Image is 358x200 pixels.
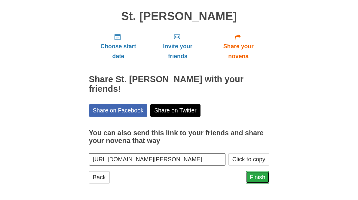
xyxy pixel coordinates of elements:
[148,28,207,64] a: Invite your friends
[95,41,142,61] span: Choose start date
[89,10,269,23] h1: St. [PERSON_NAME]
[89,104,148,117] a: Share on Facebook
[228,153,269,166] button: Click to copy
[154,41,201,61] span: Invite your friends
[89,171,110,184] a: Back
[246,171,269,184] a: Finish
[89,75,269,94] h2: Share St. [PERSON_NAME] with your friends!
[89,28,148,64] a: Choose start date
[150,104,200,117] a: Share on Twitter
[214,41,263,61] span: Share your novena
[208,28,269,64] a: Share your novena
[89,129,269,145] h3: You can also send this link to your friends and share your novena that way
